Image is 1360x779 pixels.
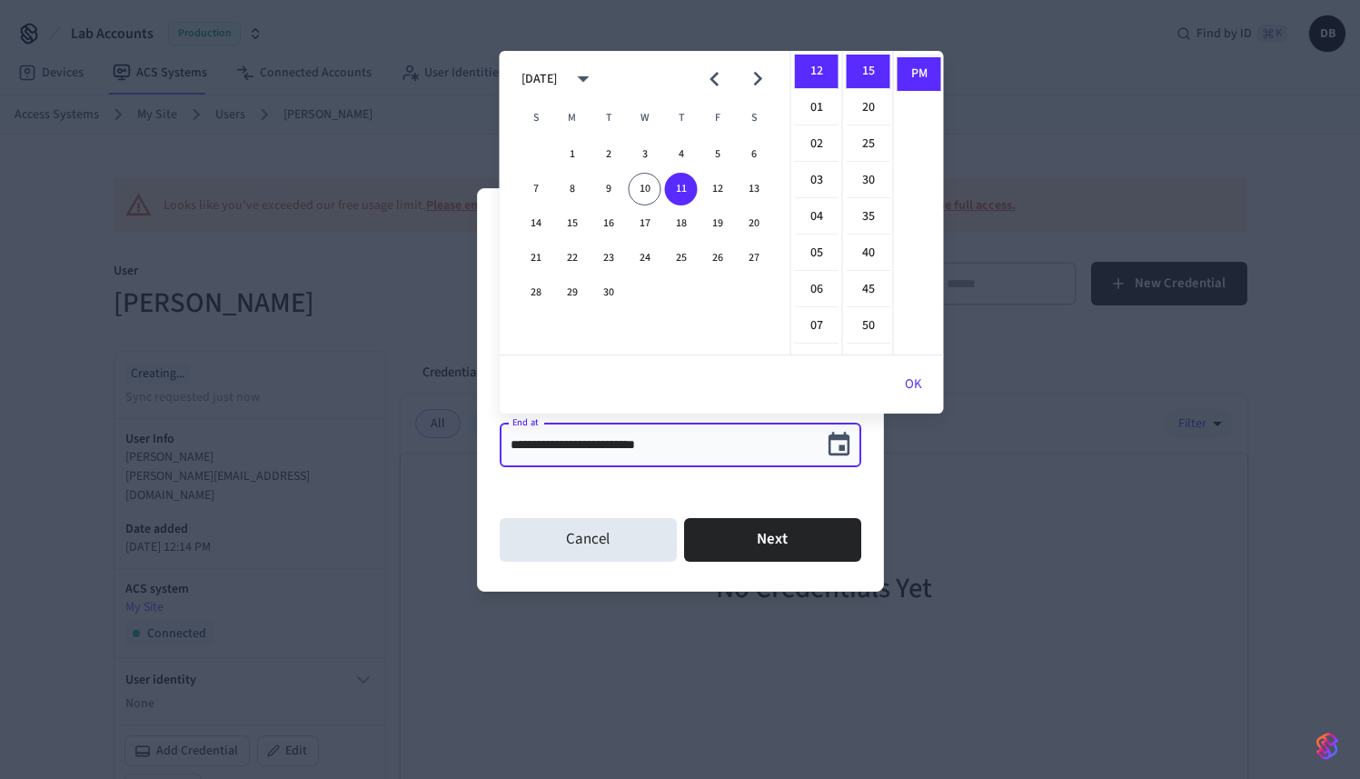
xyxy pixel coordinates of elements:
li: 1 hours [795,91,839,125]
li: 30 minutes [847,164,890,198]
li: 50 minutes [847,309,890,344]
div: [DATE] [521,70,557,89]
button: 19 [701,207,734,240]
li: 4 hours [795,200,839,235]
li: 35 minutes [847,200,890,235]
li: 12 hours [795,55,839,89]
button: Next [684,518,861,562]
button: 14 [520,207,552,240]
button: 4 [665,138,698,171]
button: 10 [629,173,661,205]
button: 11 [665,173,698,205]
button: 15 [556,207,589,240]
button: 29 [556,276,589,309]
button: 22 [556,242,589,275]
span: Friday [701,100,734,136]
label: End at [512,415,539,429]
button: 25 [665,242,698,275]
button: Previous month [693,57,736,100]
button: 30 [592,276,625,309]
button: 21 [520,242,552,275]
li: 5 hours [795,236,839,271]
button: OK [883,363,944,406]
button: 20 [738,207,770,240]
li: 25 minutes [847,127,890,162]
button: 9 [592,173,625,205]
button: 2 [592,138,625,171]
button: 17 [629,207,661,240]
button: 12 [701,173,734,205]
ul: Select minutes [842,51,893,355]
button: 23 [592,242,625,275]
button: 6 [738,138,770,171]
li: 55 minutes [847,345,890,379]
li: 8 hours [795,345,839,380]
button: 7 [520,173,552,205]
button: Cancel [500,518,677,562]
span: Tuesday [592,100,625,136]
li: 3 hours [795,164,839,198]
button: 1 [556,138,589,171]
li: 7 hours [795,309,839,344]
img: SeamLogoGradient.69752ec5.svg [1316,732,1338,761]
button: 26 [701,242,734,275]
li: PM [898,57,941,91]
button: Choose date, selected date is Sep 11, 2025 [818,424,860,466]
span: Sunday [520,100,552,136]
button: Next month [736,57,779,100]
span: Thursday [665,100,698,136]
li: 2 hours [795,127,839,162]
li: 15 minutes [847,55,890,89]
button: 16 [592,207,625,240]
li: 40 minutes [847,236,890,271]
li: 20 minutes [847,91,890,125]
ul: Select hours [791,51,842,355]
button: 5 [701,138,734,171]
button: calendar view is open, switch to year view [562,57,605,100]
li: 45 minutes [847,273,890,307]
span: Monday [556,100,589,136]
button: 8 [556,173,589,205]
span: Saturday [738,100,770,136]
button: 18 [665,207,698,240]
button: 27 [738,242,770,275]
button: 3 [629,138,661,171]
li: 6 hours [795,273,839,307]
ul: Select meridiem [893,51,944,355]
button: 13 [738,173,770,205]
button: 28 [520,276,552,309]
button: 24 [629,242,661,275]
span: Wednesday [629,100,661,136]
